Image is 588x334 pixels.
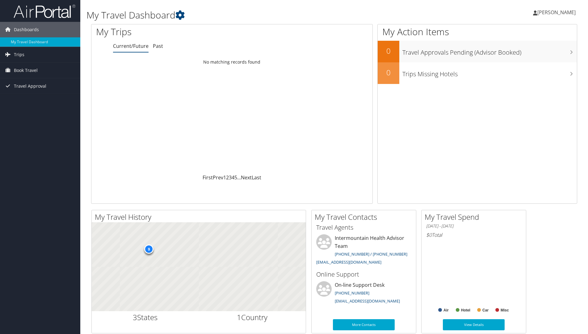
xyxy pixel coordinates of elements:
text: Hotel [461,308,470,312]
a: Current/Future [113,43,149,49]
a: 2 [226,174,229,181]
a: More Contacts [333,319,395,330]
h1: My Action Items [378,25,577,38]
h6: Total [426,232,521,238]
h2: Country [204,312,301,323]
text: Air [443,308,449,312]
h2: My Travel History [95,212,306,222]
a: Prev [213,174,223,181]
li: Intermountain Health Advisor Team [313,234,414,267]
h6: [DATE] - [DATE] [426,223,521,229]
a: 4 [232,174,234,181]
a: First [203,174,213,181]
a: 1 [223,174,226,181]
a: View Details [443,319,505,330]
a: [EMAIL_ADDRESS][DOMAIN_NAME] [316,259,381,265]
span: Travel Approval [14,78,46,94]
li: On-line Support Desk [313,281,414,307]
h2: My Travel Spend [425,212,526,222]
h3: Travel Approvals Pending (Advisor Booked) [402,45,577,57]
h3: Online Support [316,270,411,279]
span: [PERSON_NAME] [537,9,576,16]
h2: 0 [378,67,399,78]
a: Past [153,43,163,49]
h1: My Travel Dashboard [86,9,417,22]
a: [PERSON_NAME] [533,3,582,22]
text: Misc [501,308,509,312]
span: $0 [426,232,432,238]
img: airportal-logo.png [14,4,75,19]
h2: States [96,312,194,323]
h2: 0 [378,46,399,56]
a: 3 [229,174,232,181]
div: 9 [144,244,153,254]
h3: Trips Missing Hotels [402,67,577,78]
a: [PHONE_NUMBER] [335,290,369,296]
td: No matching records found [91,56,372,68]
span: Book Travel [14,63,38,78]
a: Next [241,174,252,181]
span: Dashboards [14,22,39,37]
span: 3 [133,312,137,322]
h3: Travel Agents [316,223,411,232]
a: [EMAIL_ADDRESS][DOMAIN_NAME] [335,298,400,304]
span: Trips [14,47,24,62]
a: Last [252,174,261,181]
a: [PHONE_NUMBER] / [PHONE_NUMBER] [335,251,407,257]
a: 5 [234,174,237,181]
h1: My Trips [96,25,251,38]
text: Car [482,308,489,312]
h2: My Travel Contacts [315,212,416,222]
span: 1 [237,312,241,322]
a: 0Travel Approvals Pending (Advisor Booked) [378,41,577,62]
span: … [237,174,241,181]
a: 0Trips Missing Hotels [378,62,577,84]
